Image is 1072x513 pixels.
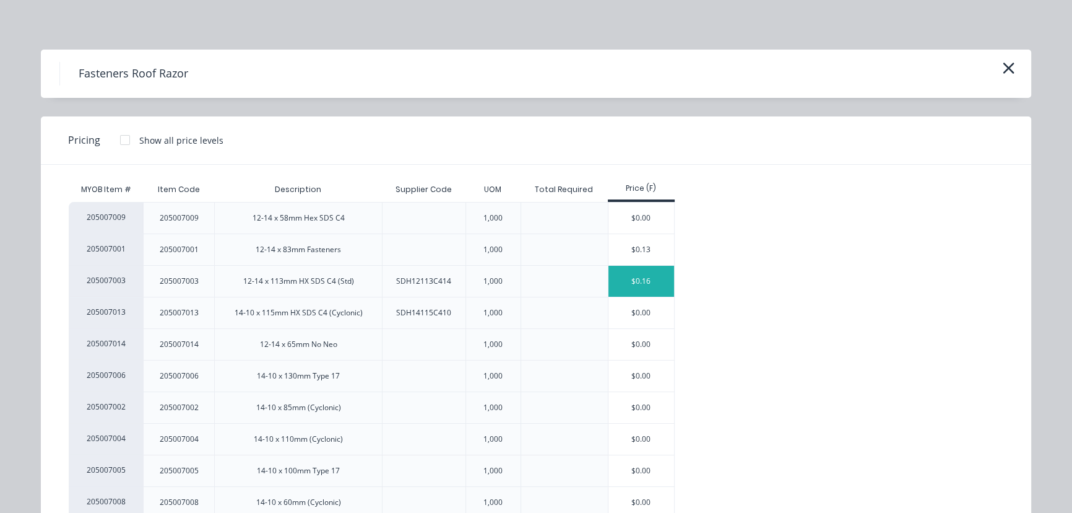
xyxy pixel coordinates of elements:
[386,174,462,205] div: Supplier Code
[608,424,675,455] div: $0.00
[483,465,503,476] div: 1,000
[483,339,503,350] div: 1,000
[160,276,199,287] div: 205007003
[256,402,341,413] div: 14-10 x 85mm (Cyclonic)
[608,266,675,297] div: $0.16
[256,497,341,508] div: 14-10 x 60mm (Cyclonic)
[474,174,511,205] div: UOM
[160,434,199,445] div: 205007004
[69,455,143,486] div: 205007005
[69,392,143,423] div: 205007002
[69,202,143,234] div: 205007009
[139,134,223,147] div: Show all price levels
[608,234,675,265] div: $0.13
[69,297,143,328] div: 205007013
[483,370,503,382] div: 1,000
[265,174,331,205] div: Description
[608,455,675,486] div: $0.00
[160,339,199,350] div: 205007014
[608,203,675,234] div: $0.00
[483,307,503,318] div: 1,000
[59,62,207,85] h4: Fasteners Roof Razor
[257,370,340,382] div: 14-10 x 130mm Type 17
[243,276,354,287] div: 12-14 x 113mm HX SDS C4 (Std)
[160,497,199,508] div: 205007008
[608,297,675,328] div: $0.00
[148,174,210,205] div: Item Code
[608,183,675,194] div: Price (F)
[256,244,341,255] div: 12-14 x 83mm Fasteners
[69,265,143,297] div: 205007003
[260,339,337,350] div: 12-14 x 65mm No Neo
[160,244,199,255] div: 205007001
[69,423,143,455] div: 205007004
[69,177,143,202] div: MYOB Item #
[68,133,100,147] span: Pricing
[160,402,199,413] div: 205007002
[254,434,343,445] div: 14-10 x 110mm (Cyclonic)
[160,213,199,224] div: 205007009
[608,392,675,423] div: $0.00
[483,213,503,224] div: 1,000
[235,307,363,318] div: 14-10 x 115mm HX SDS C4 (Cyclonic)
[160,307,199,318] div: 205007013
[483,434,503,445] div: 1,000
[160,465,199,476] div: 205007005
[483,244,503,255] div: 1,000
[69,328,143,360] div: 205007014
[253,213,345,224] div: 12-14 x 58mm Hex SDS C4
[69,360,143,392] div: 205007006
[608,329,675,360] div: $0.00
[69,234,143,265] div: 205007001
[483,402,503,413] div: 1,000
[608,361,675,392] div: $0.00
[160,370,199,382] div: 205007006
[525,174,603,205] div: Total Required
[396,276,451,287] div: SDH12113C414
[483,497,503,508] div: 1,000
[257,465,340,476] div: 14-10 x 100mm Type 17
[396,307,451,318] div: SDH14115C410
[483,276,503,287] div: 1,000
